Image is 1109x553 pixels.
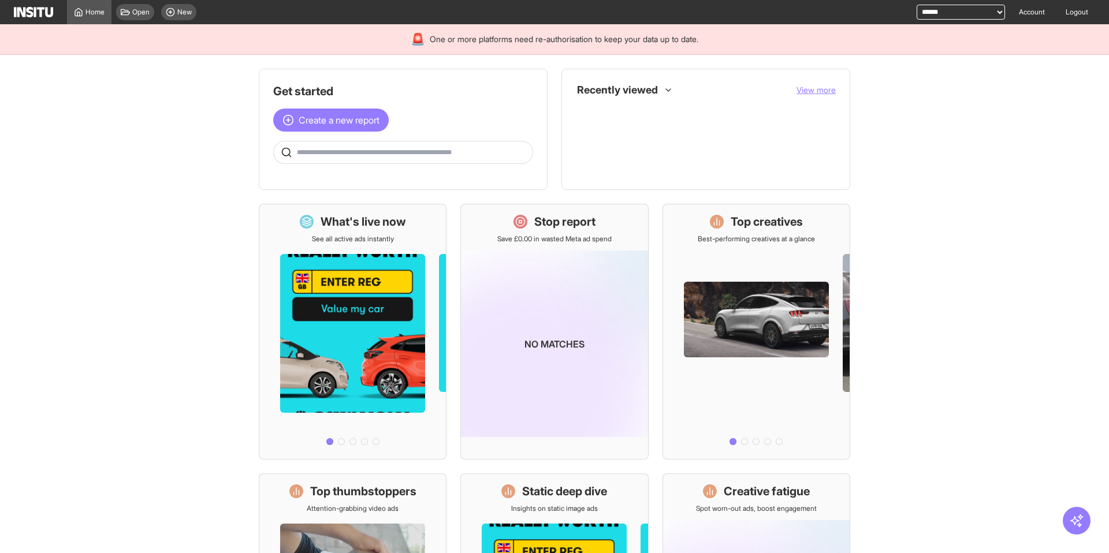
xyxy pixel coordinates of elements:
a: Stop reportSave £0.00 in wasted Meta ad spendNo matches [460,204,648,459]
h1: Get started [273,83,533,99]
p: Save £0.00 in wasted Meta ad spend [497,234,612,244]
p: No matches [524,337,585,351]
span: View more [797,85,836,95]
h1: Top creatives [731,214,803,230]
button: Create a new report [273,109,389,132]
span: Home [85,8,105,17]
h1: Stop report [534,214,596,230]
h1: Static deep dive [522,483,607,499]
p: Insights on static image ads [511,504,598,513]
p: See all active ads instantly [312,234,394,244]
span: Create a new report [299,113,379,127]
button: View more [797,84,836,96]
h1: What's live now [321,214,406,230]
span: Open [132,8,150,17]
a: Top creativesBest-performing creatives at a glance [663,204,850,459]
a: What's live nowSee all active ads instantly [259,204,446,459]
h1: Top thumbstoppers [310,483,416,499]
p: Best-performing creatives at a glance [698,234,815,244]
div: 🚨 [411,31,425,47]
img: coming-soon-gradient_kfitwp.png [461,251,647,437]
img: Logo [14,7,53,17]
p: Attention-grabbing video ads [307,504,399,513]
span: New [177,8,192,17]
span: One or more platforms need re-authorisation to keep your data up to date. [430,33,698,45]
